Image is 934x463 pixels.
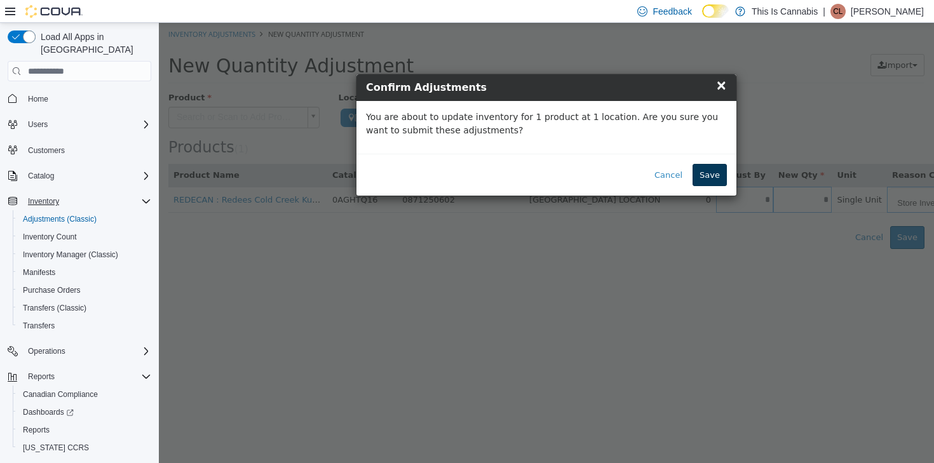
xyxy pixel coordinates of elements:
[3,116,156,133] button: Users
[18,318,60,333] a: Transfers
[23,232,77,242] span: Inventory Count
[23,303,86,313] span: Transfers (Classic)
[23,267,55,278] span: Manifests
[653,5,691,18] span: Feedback
[23,407,74,417] span: Dashboards
[18,440,151,455] span: Washington CCRS
[18,247,123,262] a: Inventory Manager (Classic)
[18,440,94,455] a: [US_STATE] CCRS
[28,171,54,181] span: Catalog
[23,117,151,132] span: Users
[13,281,156,299] button: Purchase Orders
[23,250,118,260] span: Inventory Manager (Classic)
[23,194,64,209] button: Inventory
[557,55,568,70] span: ×
[489,141,531,164] button: Cancel
[13,439,156,457] button: [US_STATE] CCRS
[823,4,825,19] p: |
[18,247,151,262] span: Inventory Manager (Classic)
[36,30,151,56] span: Load All Apps in [GEOGRAPHIC_DATA]
[23,143,70,158] a: Customers
[18,229,151,245] span: Inventory Count
[23,344,71,359] button: Operations
[18,422,151,438] span: Reports
[23,90,151,106] span: Home
[18,283,86,298] a: Purchase Orders
[752,4,818,19] p: This Is Cannabis
[23,142,151,158] span: Customers
[18,211,151,227] span: Adjustments (Classic)
[23,344,151,359] span: Operations
[3,89,156,107] button: Home
[702,4,729,18] input: Dark Mode
[13,246,156,264] button: Inventory Manager (Classic)
[28,94,48,104] span: Home
[18,265,151,280] span: Manifests
[18,229,82,245] a: Inventory Count
[23,389,98,399] span: Canadian Compliance
[3,368,156,386] button: Reports
[25,5,83,18] img: Cova
[13,210,156,228] button: Adjustments (Classic)
[207,57,568,72] h4: Confirm Adjustments
[28,196,59,206] span: Inventory
[28,372,55,382] span: Reports
[23,117,53,132] button: Users
[18,211,102,227] a: Adjustments (Classic)
[23,214,97,224] span: Adjustments (Classic)
[534,141,568,164] button: Save
[18,283,151,298] span: Purchase Orders
[28,119,48,130] span: Users
[13,317,156,335] button: Transfers
[13,403,156,421] a: Dashboards
[18,300,91,316] a: Transfers (Classic)
[23,168,151,184] span: Catalog
[18,300,151,316] span: Transfers (Classic)
[13,299,156,317] button: Transfers (Classic)
[18,422,55,438] a: Reports
[18,405,151,420] span: Dashboards
[28,145,65,156] span: Customers
[851,4,924,19] p: [PERSON_NAME]
[13,264,156,281] button: Manifests
[18,387,103,402] a: Canadian Compliance
[13,228,156,246] button: Inventory Count
[23,91,53,107] a: Home
[833,4,843,19] span: CL
[18,405,79,420] a: Dashboards
[23,168,59,184] button: Catalog
[23,369,60,384] button: Reports
[13,386,156,403] button: Canadian Compliance
[23,443,89,453] span: [US_STATE] CCRS
[13,421,156,439] button: Reports
[23,369,151,384] span: Reports
[3,167,156,185] button: Catalog
[18,265,60,280] a: Manifests
[3,192,156,210] button: Inventory
[18,387,151,402] span: Canadian Compliance
[23,321,55,331] span: Transfers
[18,318,151,333] span: Transfers
[23,285,81,295] span: Purchase Orders
[207,88,568,114] p: You are about to update inventory for 1 product at 1 location. Are you sure you want to submit th...
[3,342,156,360] button: Operations
[23,194,151,209] span: Inventory
[3,141,156,159] button: Customers
[23,425,50,435] span: Reports
[830,4,846,19] div: Cody Les
[28,346,65,356] span: Operations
